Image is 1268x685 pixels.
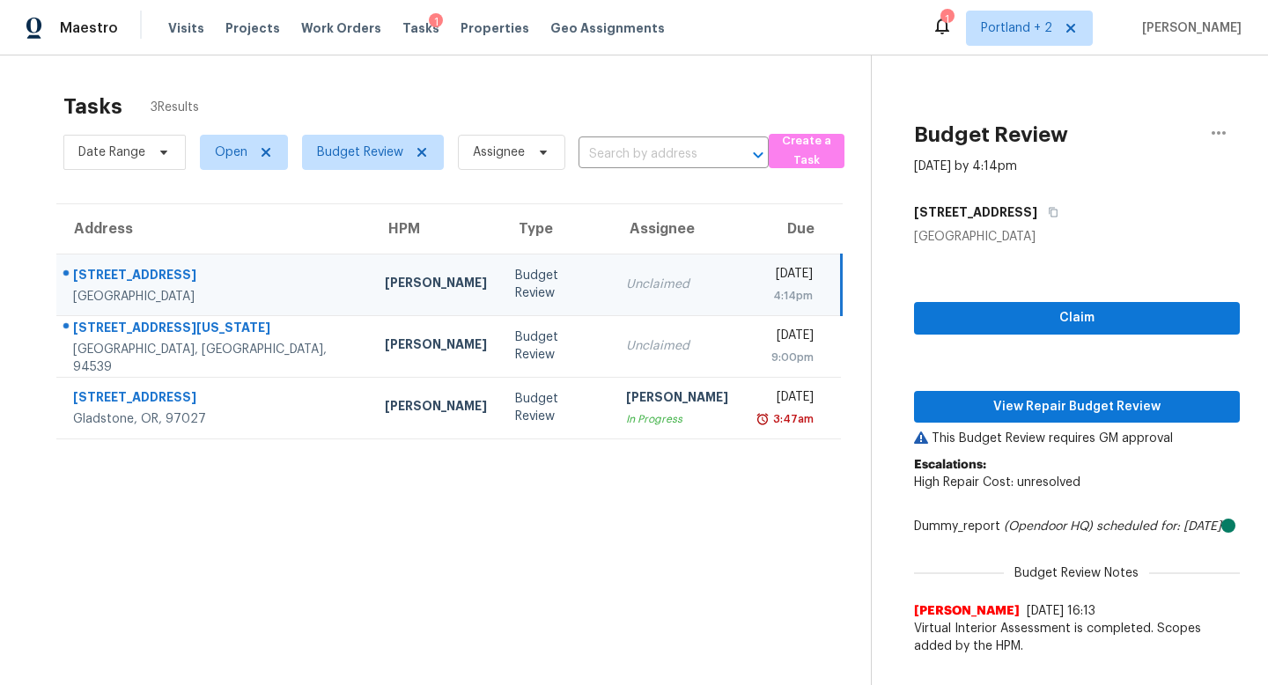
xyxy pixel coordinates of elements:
[73,388,357,410] div: [STREET_ADDRESS]
[914,459,986,471] b: Escalations:
[769,134,844,168] button: Create a Task
[928,307,1226,329] span: Claim
[626,388,728,410] div: [PERSON_NAME]
[742,204,841,254] th: Due
[63,98,122,115] h2: Tasks
[73,319,357,341] div: [STREET_ADDRESS][US_STATE]
[515,267,598,302] div: Budget Review
[756,410,770,428] img: Overdue Alarm Icon
[215,144,247,161] span: Open
[515,390,598,425] div: Budget Review
[473,144,525,161] span: Assignee
[756,287,812,305] div: 4:14pm
[981,19,1052,37] span: Portland + 2
[756,388,814,410] div: [DATE]
[914,158,1017,175] div: [DATE] by 4:14pm
[1135,19,1242,37] span: [PERSON_NAME]
[612,204,742,254] th: Assignee
[914,203,1037,221] h5: [STREET_ADDRESS]
[1096,520,1221,533] i: scheduled for: [DATE]
[56,204,371,254] th: Address
[756,327,814,349] div: [DATE]
[626,410,728,428] div: In Progress
[151,99,199,116] span: 3 Results
[317,144,403,161] span: Budget Review
[515,328,598,364] div: Budget Review
[1004,520,1093,533] i: (Opendoor HQ)
[550,19,665,37] span: Geo Assignments
[461,19,529,37] span: Properties
[914,602,1020,620] span: [PERSON_NAME]
[402,22,439,34] span: Tasks
[626,276,728,293] div: Unclaimed
[1027,605,1095,617] span: [DATE] 16:13
[914,518,1240,535] div: Dummy_report
[914,476,1080,489] span: High Repair Cost: unresolved
[770,410,814,428] div: 3:47am
[73,288,357,306] div: [GEOGRAPHIC_DATA]
[385,335,487,357] div: [PERSON_NAME]
[914,391,1240,424] button: View Repair Budget Review
[501,204,612,254] th: Type
[168,19,204,37] span: Visits
[914,228,1240,246] div: [GEOGRAPHIC_DATA]
[1004,564,1149,582] span: Budget Review Notes
[579,141,719,168] input: Search by address
[928,396,1226,418] span: View Repair Budget Review
[914,302,1240,335] button: Claim
[301,19,381,37] span: Work Orders
[73,341,357,376] div: [GEOGRAPHIC_DATA], [GEOGRAPHIC_DATA], 94539
[385,397,487,419] div: [PERSON_NAME]
[371,204,501,254] th: HPM
[778,131,836,172] span: Create a Task
[746,143,770,167] button: Open
[429,13,443,31] div: 1
[756,349,814,366] div: 9:00pm
[914,430,1240,447] p: This Budget Review requires GM approval
[73,266,357,288] div: [STREET_ADDRESS]
[940,11,953,28] div: 1
[225,19,280,37] span: Projects
[60,19,118,37] span: Maestro
[914,126,1068,144] h2: Budget Review
[756,265,812,287] div: [DATE]
[626,337,728,355] div: Unclaimed
[78,144,145,161] span: Date Range
[914,620,1240,655] span: Virtual Interior Assessment is completed. Scopes added by the HPM.
[385,274,487,296] div: [PERSON_NAME]
[1037,196,1061,228] button: Copy Address
[73,410,357,428] div: Gladstone, OR, 97027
